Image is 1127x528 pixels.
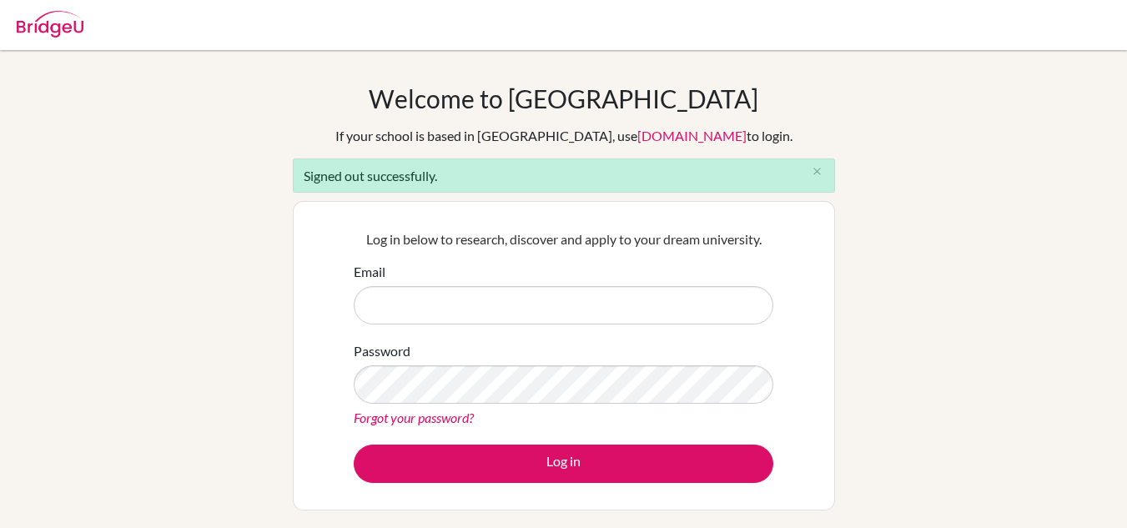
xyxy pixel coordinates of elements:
[354,410,474,425] a: Forgot your password?
[369,83,758,113] h1: Welcome to [GEOGRAPHIC_DATA]
[293,158,835,193] div: Signed out successfully.
[354,262,385,282] label: Email
[354,445,773,483] button: Log in
[335,126,792,146] div: If your school is based in [GEOGRAPHIC_DATA], use to login.
[17,11,83,38] img: Bridge-U
[354,229,773,249] p: Log in below to research, discover and apply to your dream university.
[637,128,747,143] a: [DOMAIN_NAME]
[801,159,834,184] button: Close
[354,341,410,361] label: Password
[811,165,823,178] i: close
